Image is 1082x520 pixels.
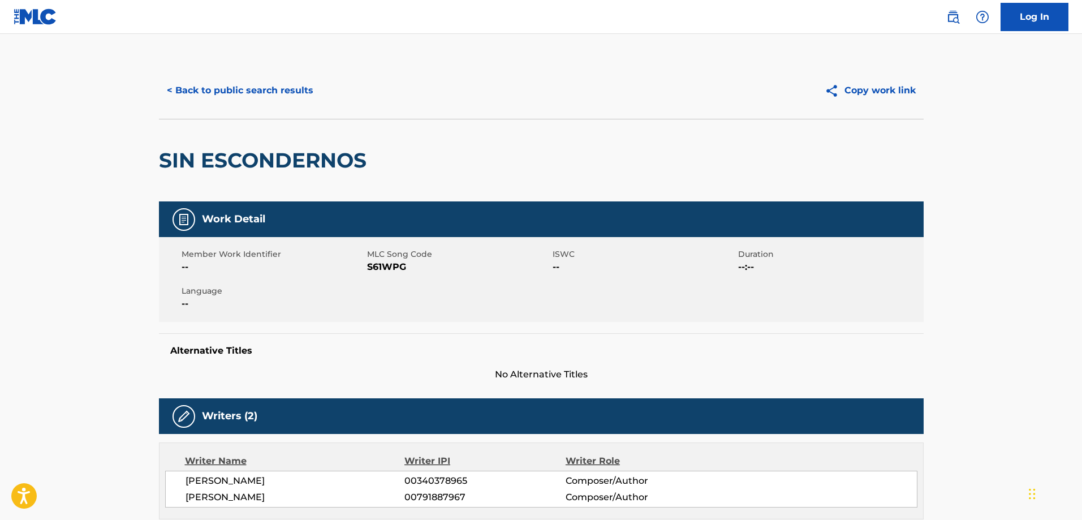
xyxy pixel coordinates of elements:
img: search [946,10,960,24]
button: Copy work link [817,76,924,105]
img: MLC Logo [14,8,57,25]
img: Work Detail [177,213,191,226]
span: No Alternative Titles [159,368,924,381]
span: S61WPG [367,260,550,274]
span: Duration [738,248,921,260]
span: -- [553,260,735,274]
h5: Writers (2) [202,410,257,423]
h5: Work Detail [202,213,265,226]
span: ISWC [553,248,735,260]
span: [PERSON_NAME] [186,491,405,504]
a: Public Search [942,6,964,28]
div: Writer IPI [404,454,566,468]
span: 00791887967 [404,491,565,504]
img: help [976,10,989,24]
h2: SIN ESCONDERNOS [159,148,372,173]
div: Writer Name [185,454,405,468]
span: [PERSON_NAME] [186,474,405,488]
div: Writer Role [566,454,712,468]
h5: Alternative Titles [170,345,912,356]
span: Composer/Author [566,491,712,504]
img: Copy work link [825,84,844,98]
span: --:-- [738,260,921,274]
div: Help [971,6,994,28]
img: Writers [177,410,191,423]
span: MLC Song Code [367,248,550,260]
span: -- [182,260,364,274]
span: -- [182,297,364,311]
div: Drag [1029,477,1036,511]
button: < Back to public search results [159,76,321,105]
span: 00340378965 [404,474,565,488]
iframe: Chat Widget [1025,466,1082,520]
a: Log In [1001,3,1068,31]
span: Member Work Identifier [182,248,364,260]
span: Composer/Author [566,474,712,488]
span: Language [182,285,364,297]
